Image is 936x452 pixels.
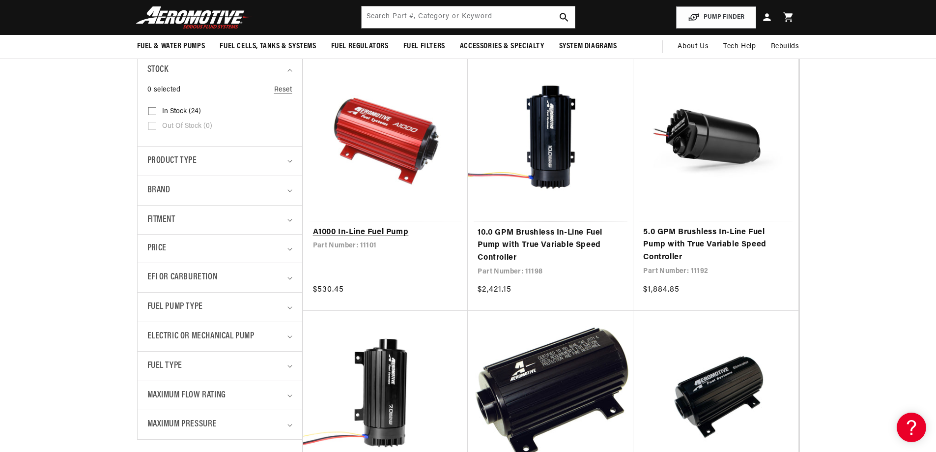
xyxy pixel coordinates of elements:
span: Stock [147,63,169,77]
img: Aeromotive [133,6,256,29]
span: Fuel Type [147,359,182,373]
summary: Product type (0 selected) [147,147,292,176]
a: A1000 In-Line Fuel Pump [313,226,458,239]
summary: Accessories & Specialty [453,35,552,58]
a: About Us [670,35,716,59]
span: Accessories & Specialty [460,41,544,52]
summary: Brand (0 selected) [147,176,292,205]
span: In stock (24) [162,107,201,116]
summary: System Diagrams [552,35,624,58]
button: search button [553,6,575,28]
summary: Fuel Type (0 selected) [147,352,292,381]
span: Product type [147,154,197,168]
span: Electric or Mechanical Pump [147,330,255,344]
span: Fuel Pump Type [147,300,203,314]
summary: Fuel Filters [396,35,453,58]
span: Fuel Regulators [331,41,389,52]
span: System Diagrams [559,41,617,52]
a: 10.0 GPM Brushless In-Line Fuel Pump with True Variable Speed Controller [478,227,624,265]
summary: Maximum Pressure (0 selected) [147,410,292,439]
summary: Fitment (0 selected) [147,206,292,235]
span: Rebuilds [771,41,799,52]
button: PUMP FINDER [676,6,756,29]
input: Search by Part Number, Category or Keyword [362,6,575,28]
summary: Fuel Regulators [324,35,396,58]
span: Out of stock (0) [162,122,212,131]
span: Fitment [147,213,175,227]
span: Maximum Pressure [147,418,217,432]
span: EFI or Carburetion [147,271,218,285]
span: Maximum Flow Rating [147,389,226,403]
summary: Fuel & Water Pumps [130,35,213,58]
span: Fuel Cells, Tanks & Systems [220,41,316,52]
span: 0 selected [147,85,181,95]
summary: EFI or Carburetion (0 selected) [147,263,292,292]
summary: Fuel Cells, Tanks & Systems [212,35,323,58]
summary: Tech Help [716,35,763,59]
span: Price [147,242,167,255]
span: About Us [678,43,709,50]
summary: Electric or Mechanical Pump (0 selected) [147,322,292,351]
summary: Rebuilds [764,35,807,59]
summary: Stock (0 selected) [147,56,292,85]
span: Fuel & Water Pumps [137,41,205,52]
summary: Maximum Flow Rating (0 selected) [147,381,292,410]
summary: Fuel Pump Type (0 selected) [147,293,292,322]
a: 5.0 GPM Brushless In-Line Fuel Pump with True Variable Speed Controller [643,226,789,264]
span: Tech Help [723,41,756,52]
summary: Price [147,235,292,263]
a: Reset [274,85,292,95]
span: Brand [147,183,170,198]
span: Fuel Filters [403,41,445,52]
